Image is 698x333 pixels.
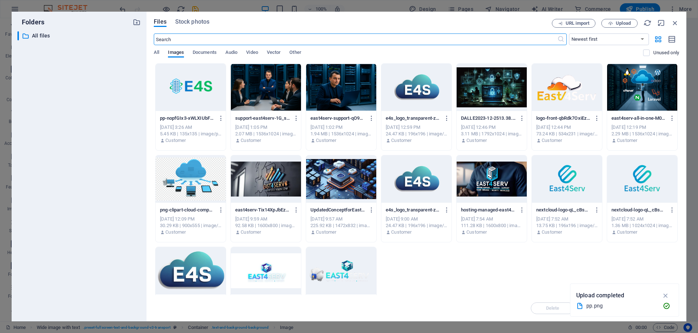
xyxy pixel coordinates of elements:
div: [DATE] 12:59 PM [386,124,447,131]
p: Customer [241,137,261,144]
div: [DATE] 7:52 AM [536,216,598,222]
div: [DATE] 12:46 PM [461,124,522,131]
div: 5.45 KB | 135x135 | image/png [160,131,221,137]
i: Reload [643,19,651,27]
p: Customer [165,137,186,144]
div: [DATE] 7:54 AM [461,216,522,222]
div: 24.47 KB | 196x196 | image/png [386,131,447,137]
div: [DATE] 12:44 PM [536,124,598,131]
p: nextcloud-logo-qL_cBsMiqT-A_hNHMcTkNg-QHxZK5_BEWNIkeZqce-kEw.png [536,207,591,213]
div: 2.29 MB | 1536x1024 | image/png [611,131,673,137]
p: All files [32,32,127,40]
p: Displays only files that are not in use on the website. Files added during this session can still... [653,49,679,56]
div: 24.47 KB | 196x196 | image/png [386,222,447,229]
p: Customer [617,137,637,144]
input: Search [154,33,557,45]
button: URL import [552,19,595,28]
p: pp-nopfGIx3-xWLXIUbFytYGQ.png [160,115,214,122]
div: 73.24 KB | 534x231 | image/png [536,131,598,137]
span: Other [289,48,301,58]
span: All [154,48,159,58]
p: e4s_logo_transparent-zuBwXRCdzFHTbXBDyk_DgA-4XOi91VDnC6aK3lghLTKbg.png [386,115,440,122]
div: 92.58 KB | 1600x800 | image/jpeg [235,222,297,229]
p: east4serv-Tix14XpJbEzbB4F7-pMgJg.jpg [235,207,290,213]
div: 1.94 MB | 1536x1024 | image/png [310,131,372,137]
p: Customer [542,229,562,235]
p: Folders [17,17,44,27]
div: [DATE] 1:05 PM [235,124,297,131]
div: 30.29 KB | 900x555 | image/png [160,222,221,229]
p: Customer [316,229,336,235]
span: Upload [616,21,631,25]
div: [DATE] 9:59 AM [235,216,297,222]
span: Files [154,17,167,26]
span: Documents [193,48,217,58]
p: Customer [316,137,336,144]
span: Vector [267,48,281,58]
div: [DATE] 9:57 AM [310,216,372,222]
div: [DATE] 12:09 PM [160,216,221,222]
p: UpdatedConceptforEast4ServWebsiteFrontBanner__DesignTheme___Colors_Skybluedeepblueblackandorange.... [310,207,365,213]
div: ​ [17,31,19,40]
div: pp.png [586,302,657,310]
p: east4serv-support-qO9SehWbEQtyC--CCYcDbA.png [310,115,365,122]
p: Customer [165,229,186,235]
div: 225.92 KB | 1472x832 | image/jpeg [310,222,372,229]
div: [DATE] 9:00 AM [386,216,447,222]
p: east4serv-all-in-one-M0vZR6fr_Cs6H9NHBfgFmw.png [611,115,666,122]
p: hosting-managed-east4serv-nqdsVN6-tRrFcZSHxfKaPw.jpg [461,207,516,213]
span: Stock photos [175,17,209,26]
p: Customer [241,229,261,235]
div: [DATE] 12:19 PM [611,124,673,131]
div: 13.75 KB | 196x196 | image/png [536,222,598,229]
span: Video [246,48,258,58]
p: png-clipart-cloud-computing-cloud-storage-amazon-web-services-computer-cloud-computing-concept-co... [160,207,214,213]
i: Create new folder [133,18,141,26]
p: Customer [617,229,637,235]
div: 2.07 MB | 1536x1024 | image/png [235,131,297,137]
button: Upload [601,19,638,28]
div: 1.36 MB | 1024x1024 | image/png [611,222,673,229]
p: Customer [466,229,487,235]
p: nextcloud-logo-qL_cBsMiqT-A_hNHMcTkNg.png [611,207,666,213]
div: 3.11 MB | 1792x1024 | image/png [461,131,522,137]
span: Audio [225,48,237,58]
p: Customer [542,137,562,144]
p: Customer [391,137,412,144]
p: support-east4serv-1G_sEBLyoL2bMcMNrvqa8Q.png [235,115,290,122]
span: URL import [566,21,589,25]
i: Close [671,19,679,27]
p: e4s_logo_transparent-zuBwXRCdzFHTbXBDyk_DgA-YIsDwvzKm8_Sjc2vl1nw2A.png [386,207,440,213]
p: DALLE2023-12-2513.38.44-Acybersecuritythemedimagedesignedtobeeerieandsuitableasalaptopwallpaper.T... [461,115,516,122]
p: Upload completed [576,291,624,300]
i: Minimize [657,19,665,27]
p: Customer [466,137,487,144]
p: Customer [391,229,412,235]
div: [DATE] 7:52 AM [611,216,673,222]
div: [DATE] 1:02 PM [310,124,372,131]
p: logo-front-qbRdk7OxiEz5juiiXxcSiA.png [536,115,591,122]
div: [DATE] 3:26 AM [160,124,221,131]
div: 111.28 KB | 1600x800 | image/jpeg [461,222,522,229]
span: Images [168,48,184,58]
